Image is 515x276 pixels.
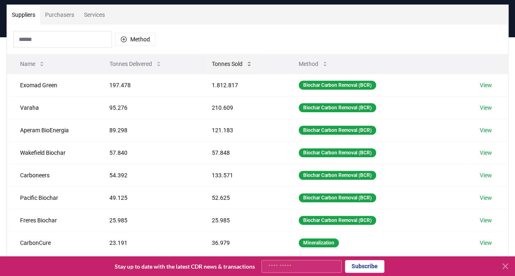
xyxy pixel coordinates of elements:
[7,141,96,164] td: Wakefield Biochar
[96,74,199,96] td: 197.478
[7,164,96,186] td: Carboneers
[79,5,110,25] button: Services
[7,5,40,25] button: Suppliers
[199,164,286,186] td: 133.571
[299,126,376,135] div: Biochar Carbon Removal (BCR)
[199,186,286,209] td: 52.625
[96,164,199,186] td: 54.392
[299,103,376,112] div: Biochar Carbon Removal (BCR)
[40,5,79,25] button: Purchasers
[96,96,199,119] td: 95.276
[479,171,492,179] a: View
[7,186,96,209] td: Pacific Biochar
[7,209,96,231] td: Freres Biochar
[96,119,199,141] td: 89.298
[479,149,492,157] a: View
[205,56,259,72] button: Tonnes Sold
[199,209,286,231] td: 25.985
[479,216,492,224] a: View
[479,126,492,134] a: View
[479,104,492,112] a: View
[479,194,492,202] a: View
[299,81,376,90] div: Biochar Carbon Removal (BCR)
[115,33,155,46] button: Method
[7,119,96,141] td: Aperam BioEnergia
[96,231,199,254] td: 23.191
[299,193,376,202] div: Biochar Carbon Removal (BCR)
[7,96,96,119] td: Varaha
[199,96,286,119] td: 210.609
[14,56,52,72] button: Name
[299,148,376,157] div: Biochar Carbon Removal (BCR)
[103,56,168,72] button: Tonnes Delivered
[479,239,492,247] a: View
[199,74,286,96] td: 1.812.817
[199,231,286,254] td: 36.979
[96,186,199,209] td: 49.125
[299,238,339,247] div: Mineralization
[299,216,376,225] div: Biochar Carbon Removal (BCR)
[299,171,376,180] div: Biochar Carbon Removal (BCR)
[7,231,96,254] td: CarbonCure
[479,81,492,89] a: View
[7,74,96,96] td: Exomad Green
[96,141,199,164] td: 57.840
[96,209,199,231] td: 25.985
[199,119,286,141] td: 121.183
[199,141,286,164] td: 57.848
[292,56,335,72] button: Method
